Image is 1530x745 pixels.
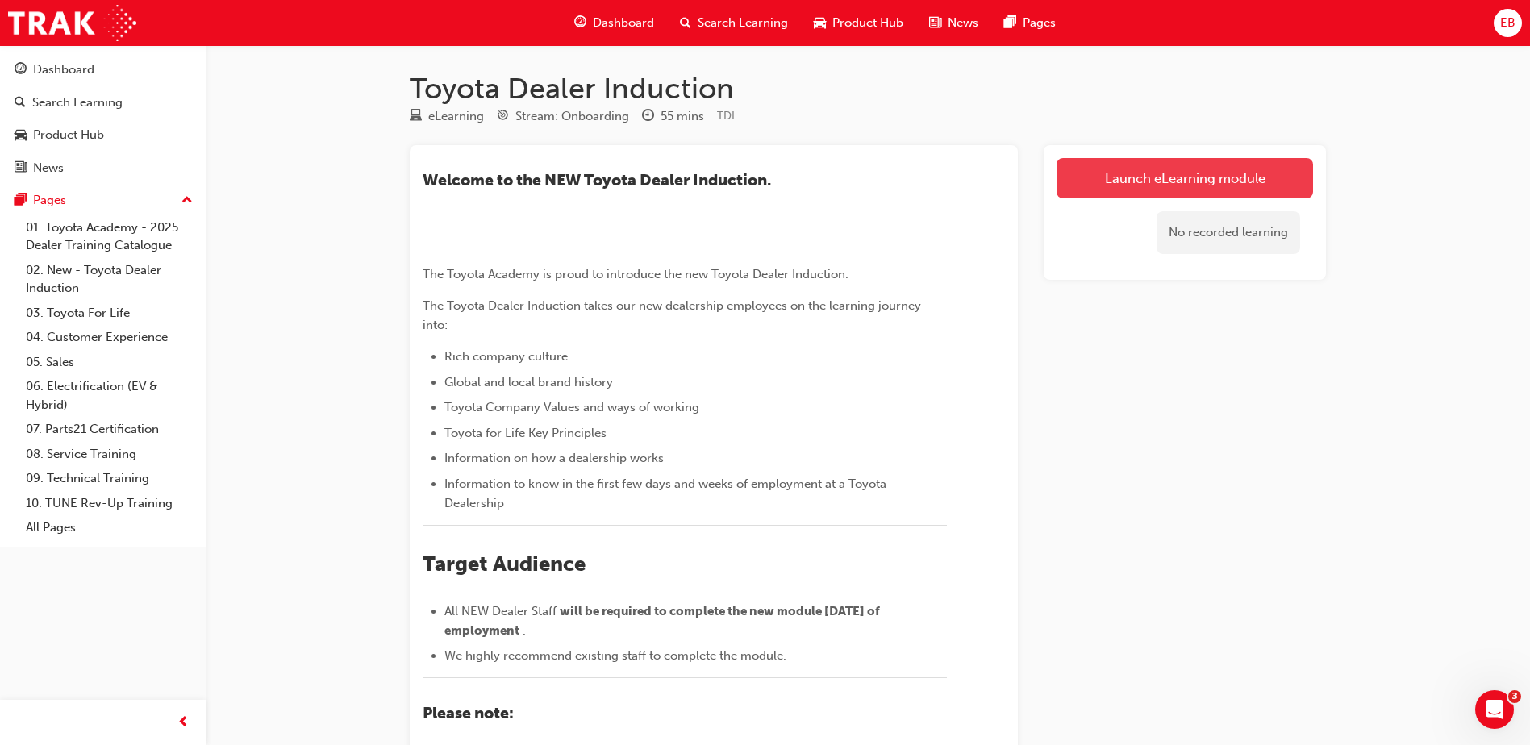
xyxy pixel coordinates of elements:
div: Duration [642,106,704,127]
span: Search Learning [698,14,788,32]
span: will be required to complete the new module [DATE] of employment [444,604,882,638]
span: Information on how a dealership works [444,451,664,465]
span: prev-icon [177,713,190,733]
button: Pages [6,185,199,215]
span: guage-icon [15,63,27,77]
span: EB [1500,14,1515,32]
span: target-icon [497,110,509,124]
span: News [948,14,978,32]
a: car-iconProduct Hub [801,6,916,40]
span: Dashboard [593,14,654,32]
a: Search Learning [6,88,199,118]
span: Product Hub [832,14,903,32]
span: search-icon [680,13,691,33]
span: pages-icon [1004,13,1016,33]
span: pages-icon [15,194,27,208]
span: . [523,623,526,638]
div: No recorded learning [1157,211,1300,254]
a: 02. New - Toyota Dealer Induction [19,258,199,301]
span: Target Audience [423,551,586,576]
button: DashboardSearch LearningProduct HubNews [6,52,199,185]
span: Information to know in the first few days and weeks of employment at a Toyota Dealership [444,477,890,510]
span: The Toyota Academy is proud to introduce the new Toyota Dealer Induction. [423,267,848,281]
a: 08. Service Training [19,442,199,467]
h1: Toyota Dealer Induction [410,71,1326,106]
a: Dashboard [6,55,199,85]
img: Trak [8,5,136,41]
a: search-iconSearch Learning [667,6,801,40]
a: 06. Electrification (EV & Hybrid) [19,374,199,417]
div: Stream [497,106,629,127]
a: 10. TUNE Rev-Up Training [19,491,199,516]
a: 04. Customer Experience [19,325,199,350]
span: Global and local brand history [444,375,613,389]
span: ​Welcome to the NEW Toyota Dealer Induction. [423,171,771,189]
span: Toyota Company Values and ways of working [444,400,699,414]
span: Learning resource code [717,109,735,123]
a: 05. Sales [19,350,199,375]
span: car-icon [814,13,826,33]
a: Launch eLearning module [1057,158,1313,198]
div: Type [410,106,484,127]
a: guage-iconDashboard [561,6,667,40]
div: News [33,159,64,177]
a: pages-iconPages [991,6,1069,40]
button: EB [1494,9,1522,37]
div: eLearning [428,107,484,126]
div: Stream: Onboarding [515,107,629,126]
div: Pages [33,191,66,210]
span: guage-icon [574,13,586,33]
span: clock-icon [642,110,654,124]
span: car-icon [15,128,27,143]
div: 55 mins [661,107,704,126]
a: Product Hub [6,120,199,150]
a: 01. Toyota Academy - 2025 Dealer Training Catalogue [19,215,199,258]
span: Rich company culture [444,349,568,364]
span: The Toyota Dealer Induction takes our new dealership employees on the learning journey into: [423,298,924,332]
span: Please note: [423,704,514,722]
span: We highly recommend existing staff to complete the module. [444,648,786,663]
a: news-iconNews [916,6,991,40]
div: Search Learning [32,94,123,112]
iframe: Intercom live chat [1475,690,1514,729]
span: up-icon [181,190,193,211]
a: 03. Toyota For Life [19,301,199,326]
span: news-icon [15,161,27,176]
div: Dashboard [33,60,94,79]
a: News [6,153,199,183]
a: 09. Technical Training [19,466,199,491]
span: 3 [1508,690,1521,703]
span: Pages [1023,14,1056,32]
span: news-icon [929,13,941,33]
div: Product Hub [33,126,104,144]
span: search-icon [15,96,26,110]
span: Toyota for Life Key Principles [444,426,607,440]
a: All Pages [19,515,199,540]
span: All NEW Dealer Staff [444,604,557,618]
a: 07. Parts21 Certification [19,417,199,442]
span: learningResourceType_ELEARNING-icon [410,110,422,124]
